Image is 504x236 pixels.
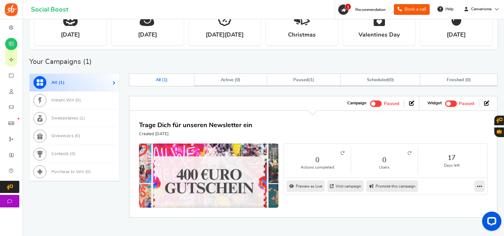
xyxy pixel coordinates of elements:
[467,78,469,82] span: 0
[288,31,316,39] strong: Christmas
[51,134,80,138] span: Giveaways ( )
[206,31,244,39] strong: [DATE][DATE]
[310,78,313,82] span: 1
[290,165,344,170] small: Actions completed
[286,180,325,192] a: Preview as Live
[338,4,389,15] a: 1 Recommendation
[51,170,91,174] span: Purchase to Win ( )
[221,78,241,82] span: Active ( )
[76,134,79,138] span: 0
[51,152,76,156] span: Contests ( )
[293,78,314,82] span: ( )
[81,116,84,120] span: 1
[384,101,399,106] span: Paused
[435,4,457,14] a: Help
[447,78,471,82] span: Finished ( )
[51,81,65,85] span: All ( )
[359,31,400,39] strong: Valentines Day
[139,122,252,128] a: Trage Dich für unseren Newsletter ein
[139,131,252,137] p: Created [DATE]
[358,155,411,165] a: 0
[156,78,168,82] span: All ( )
[423,100,479,107] li: Widget activated
[497,129,502,134] span: Gratisfaction
[51,98,81,102] span: Instant Win ( )
[494,127,504,137] button: Gratisfaction
[29,58,92,65] h2: Your Campaigns ( )
[355,8,386,12] span: Recommendation
[71,152,74,156] span: 0
[459,101,474,106] span: Paused
[85,58,89,65] span: 1
[61,81,63,85] span: 1
[61,31,80,39] strong: [DATE]
[394,4,430,15] a: Book a call
[18,118,19,119] em: New
[290,155,344,165] a: 0
[367,78,394,82] span: ( )
[447,31,466,39] strong: [DATE]
[477,209,504,236] iframe: LiveChat chat widget
[390,78,392,82] span: 0
[163,78,166,82] span: 1
[358,165,411,170] small: Users
[427,101,442,106] strong: Widget
[425,163,479,168] small: Days left
[345,4,351,10] span: 1
[138,31,157,39] strong: [DATE]
[236,78,239,82] span: 0
[327,180,364,192] a: Visit campaign
[367,78,388,82] span: Scheduled
[5,3,18,16] img: Social Boost
[51,116,85,120] span: Sweepstakes ( )
[293,78,308,82] span: Paused
[366,180,418,192] a: Promote this campaign
[347,101,367,106] strong: Campaign
[87,170,90,174] span: 0
[444,6,453,12] span: Help
[77,98,80,102] span: 0
[469,6,494,12] span: Canvarisma
[418,147,485,174] li: 17
[31,6,68,13] h1: Social Boost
